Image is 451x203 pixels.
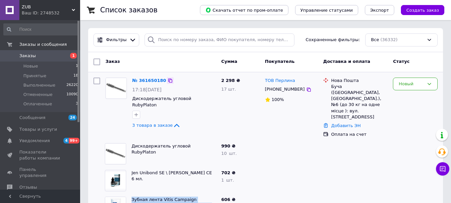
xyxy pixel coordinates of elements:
span: 4 [63,138,69,143]
button: Создать заказ [401,5,444,15]
img: Фото товару [105,172,126,188]
span: 100% [272,97,284,102]
span: 17 шт. [221,87,236,92]
input: Поиск [3,23,79,35]
a: ТОВ Перлина [265,78,295,84]
span: 702 ₴ [221,170,236,175]
span: [PHONE_NUMBER] [265,87,305,92]
span: 17:18[DATE] [132,87,162,92]
span: Заказы и сообщения [19,41,67,47]
button: Управление статусами [295,5,358,15]
span: Скачать отчет по пром-оплате [205,7,283,13]
span: 18 [73,73,78,79]
span: Создать заказ [406,8,439,13]
span: Отмененные [23,92,52,98]
span: 2 298 ₴ [221,78,240,83]
div: Буча ([GEOGRAPHIC_DATA], [GEOGRAPHIC_DATA].), №6 (до 30 кг на одне місце ): вул. [STREET_ADDRESS] [331,84,388,120]
span: Принятые [23,73,46,79]
h1: Список заказов [100,6,158,14]
div: Оплата на счет [331,131,388,137]
span: 24 [68,115,77,120]
span: Показатели работы компании [19,149,62,161]
span: 3 [76,101,78,107]
a: Дискодержатель угловой RubyPlaton [132,96,191,107]
span: 1 [70,53,77,59]
span: 1 шт. [221,178,234,183]
span: Отзывы [19,184,37,190]
a: Добавить ЭН [331,123,361,128]
span: Оплаченные [23,101,52,107]
button: Скачать отчет по пром-оплате [200,5,288,15]
span: Все [371,37,379,43]
a: Jen Unibond SE \ [PERSON_NAME] СЕ 6 мл. [132,170,212,182]
span: Управление статусами [300,8,353,13]
span: Уведомления [19,138,50,144]
span: Заказ [105,59,120,64]
span: 3 товара в заказе [132,123,173,128]
span: Заказы [19,53,36,59]
button: Экспорт [365,5,394,15]
input: Поиск по номеру заказа, ФИО покупателя, номеру телефона, Email, номеру накладной [145,33,294,46]
span: 26220 [66,82,78,88]
span: 99+ [69,138,80,143]
a: № 361650180 [132,78,166,83]
button: Чат с покупателем [436,162,449,176]
img: Фото товару [105,144,126,164]
a: Фото товару [105,78,127,99]
span: Доставка и оплата [323,59,370,64]
div: Ваш ID: 2748532 [22,10,80,16]
span: Сумма [221,59,237,64]
span: 1 [76,63,78,69]
span: Панель управления [19,167,62,179]
a: 3 товара в заказе [132,123,181,128]
span: (36332) [380,37,398,42]
span: 10090 [66,92,78,98]
span: Новые [23,63,38,69]
span: Выполненные [23,82,55,88]
span: Фильтры [106,37,127,43]
span: Сообщения [19,115,45,121]
span: Статус [393,59,410,64]
span: 606 ₴ [221,197,236,202]
div: Нова Пошта [331,78,388,84]
span: Покупатель [265,59,295,64]
span: 990 ₴ [221,143,236,148]
span: Товары и услуги [19,126,57,132]
span: 10 шт. [221,151,237,156]
img: Фото товару [106,78,127,98]
span: Сохраненные фильтры: [306,37,360,43]
a: Дискодержатель угловой RubyPlaton [132,143,191,155]
a: Создать заказ [394,7,444,12]
span: Экспорт [370,8,389,13]
div: Новый [399,81,424,88]
span: ZUB [22,4,72,10]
